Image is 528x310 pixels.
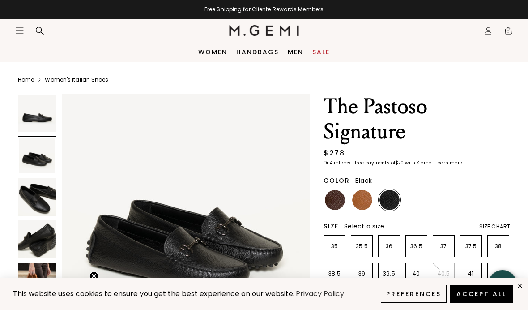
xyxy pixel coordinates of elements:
p: 39.5 [379,270,400,277]
span: 0 [504,28,513,37]
p: 38.5 [324,270,345,277]
span: Black [355,176,372,185]
a: Home [18,76,34,83]
img: Chocolate [325,190,345,210]
img: The Pastoso Signature [18,95,56,132]
span: Select a size [344,222,384,231]
img: Black [379,190,400,210]
h1: The Pastoso Signature [324,94,510,144]
a: Learn more [434,160,462,166]
img: Tan [352,190,372,210]
img: The Pastoso Signature [18,220,56,258]
img: The Pastoso Signature [18,178,56,216]
div: $278 [324,148,345,159]
p: 41 [460,270,481,277]
p: 40 [406,270,427,277]
p: 38 [488,243,509,250]
h2: Size [324,223,339,230]
button: Preferences [381,285,447,303]
div: Size Chart [479,223,510,230]
a: Women [198,48,227,56]
p: 37 [433,243,454,250]
p: 37.5 [460,243,481,250]
klarna-placement-style-body: with Klarna [405,159,434,166]
p: 36 [379,243,400,250]
a: Privacy Policy (opens in a new tab) [294,288,345,300]
klarna-placement-style-cta: Learn more [435,159,462,166]
img: The Pastoso Signature [18,263,56,300]
p: 35.5 [351,243,372,250]
p: 39 [351,270,372,277]
p: 42 [488,270,509,277]
p: 40.5 [433,270,454,277]
h2: Color [324,177,350,184]
a: Men [288,48,303,56]
img: M.Gemi [229,25,299,36]
a: Women's Italian Shoes [45,76,108,83]
span: This website uses cookies to ensure you get the best experience on our website. [13,288,294,299]
button: Accept All [450,285,513,303]
a: Handbags [236,48,279,56]
div: close [516,282,524,289]
a: Sale [312,48,330,56]
p: 36.5 [406,243,427,250]
klarna-placement-style-amount: $70 [395,159,404,166]
button: Open site menu [15,26,24,35]
klarna-placement-style-body: Or 4 interest-free payments of [324,159,395,166]
button: Close teaser [89,271,98,280]
p: 35 [324,243,345,250]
